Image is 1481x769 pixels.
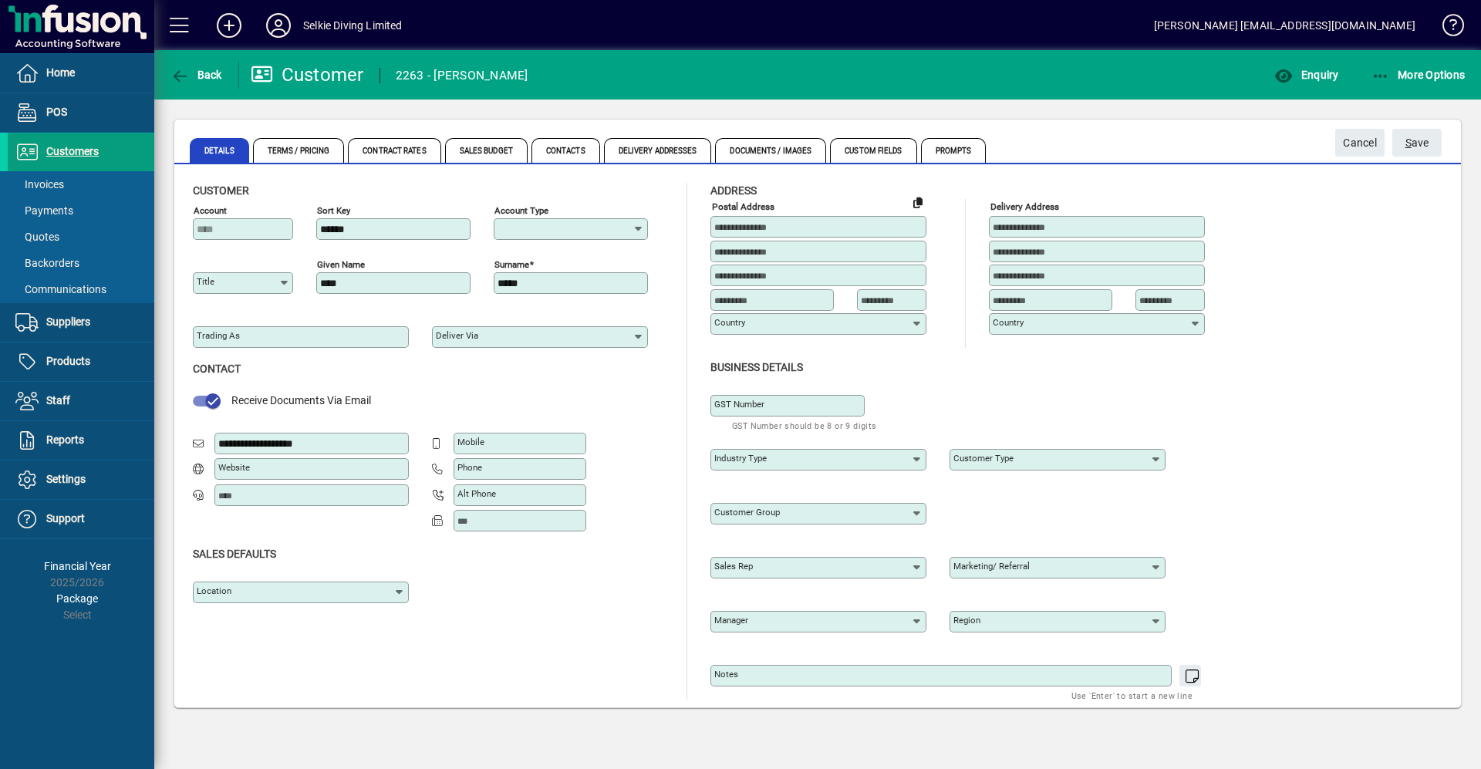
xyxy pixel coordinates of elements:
mat-label: Region [953,615,980,626]
mat-label: Country [714,317,745,328]
a: Products [8,342,154,381]
mat-label: GST Number [714,399,764,410]
div: Customer [251,62,364,87]
span: Invoices [15,178,64,191]
a: Support [8,500,154,538]
a: POS [8,93,154,132]
mat-label: Location [197,585,231,596]
a: Settings [8,460,154,499]
span: Sales defaults [193,548,276,560]
span: More Options [1371,69,1466,81]
mat-label: Surname [494,259,529,270]
button: Back [167,61,226,89]
span: Backorders [15,257,79,269]
a: Reports [8,421,154,460]
span: Business details [710,361,803,373]
span: Customers [46,145,99,157]
span: POS [46,106,67,118]
a: Invoices [8,171,154,197]
mat-label: Alt Phone [457,488,496,499]
button: Add [204,12,254,39]
mat-hint: GST Number should be 8 or 9 digits [732,417,877,434]
span: Communications [15,283,106,295]
span: Financial Year [44,560,111,572]
span: Enquiry [1274,69,1338,81]
div: [PERSON_NAME] [EMAIL_ADDRESS][DOMAIN_NAME] [1154,13,1415,38]
span: Address [710,184,757,197]
mat-label: Mobile [457,437,484,447]
a: Communications [8,276,154,302]
span: Receive Documents Via Email [231,394,371,406]
span: Home [46,66,75,79]
mat-label: Country [993,317,1024,328]
mat-label: Marketing/ Referral [953,561,1030,572]
span: ave [1405,130,1429,156]
mat-label: Phone [457,462,482,473]
button: Enquiry [1270,61,1342,89]
span: Payments [15,204,73,217]
div: 2263 - [PERSON_NAME] [396,63,528,88]
a: Quotes [8,224,154,250]
button: Save [1392,129,1442,157]
mat-label: Notes [714,669,738,680]
mat-label: Sort key [317,205,350,216]
a: Home [8,54,154,93]
span: S [1405,137,1412,149]
mat-label: Customer type [953,453,1014,464]
span: Custom Fields [830,138,916,163]
span: Contact [193,363,241,375]
span: Delivery Addresses [604,138,712,163]
span: Support [46,512,85,524]
span: Suppliers [46,315,90,328]
div: Selkie Diving Limited [303,13,403,38]
button: More Options [1368,61,1469,89]
span: Prompts [921,138,987,163]
span: Reports [46,433,84,446]
mat-label: Account [194,205,227,216]
span: Cancel [1343,130,1377,156]
button: Profile [254,12,303,39]
mat-label: Given name [317,259,365,270]
button: Cancel [1335,129,1385,157]
mat-label: Title [197,276,214,287]
button: Copy to Delivery address [906,190,930,214]
a: Backorders [8,250,154,276]
mat-label: Industry type [714,453,767,464]
a: Suppliers [8,303,154,342]
mat-label: Deliver via [436,330,478,341]
span: Settings [46,473,86,485]
span: Details [190,138,249,163]
mat-label: Trading as [197,330,240,341]
mat-label: Manager [714,615,748,626]
span: Back [170,69,222,81]
span: Staff [46,394,70,406]
mat-label: Sales rep [714,561,753,572]
mat-label: Website [218,462,250,473]
mat-label: Account Type [494,205,548,216]
span: Sales Budget [445,138,528,163]
span: Quotes [15,231,59,243]
span: Terms / Pricing [253,138,345,163]
a: Knowledge Base [1431,3,1462,53]
span: Contacts [531,138,600,163]
span: Customer [193,184,249,197]
app-page-header-button: Back [154,61,239,89]
a: Payments [8,197,154,224]
span: Contract Rates [348,138,440,163]
span: Products [46,355,90,367]
mat-label: Customer group [714,507,780,518]
mat-hint: Use 'Enter' to start a new line [1071,686,1193,704]
a: Staff [8,382,154,420]
span: Package [56,592,98,605]
span: Documents / Images [715,138,826,163]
